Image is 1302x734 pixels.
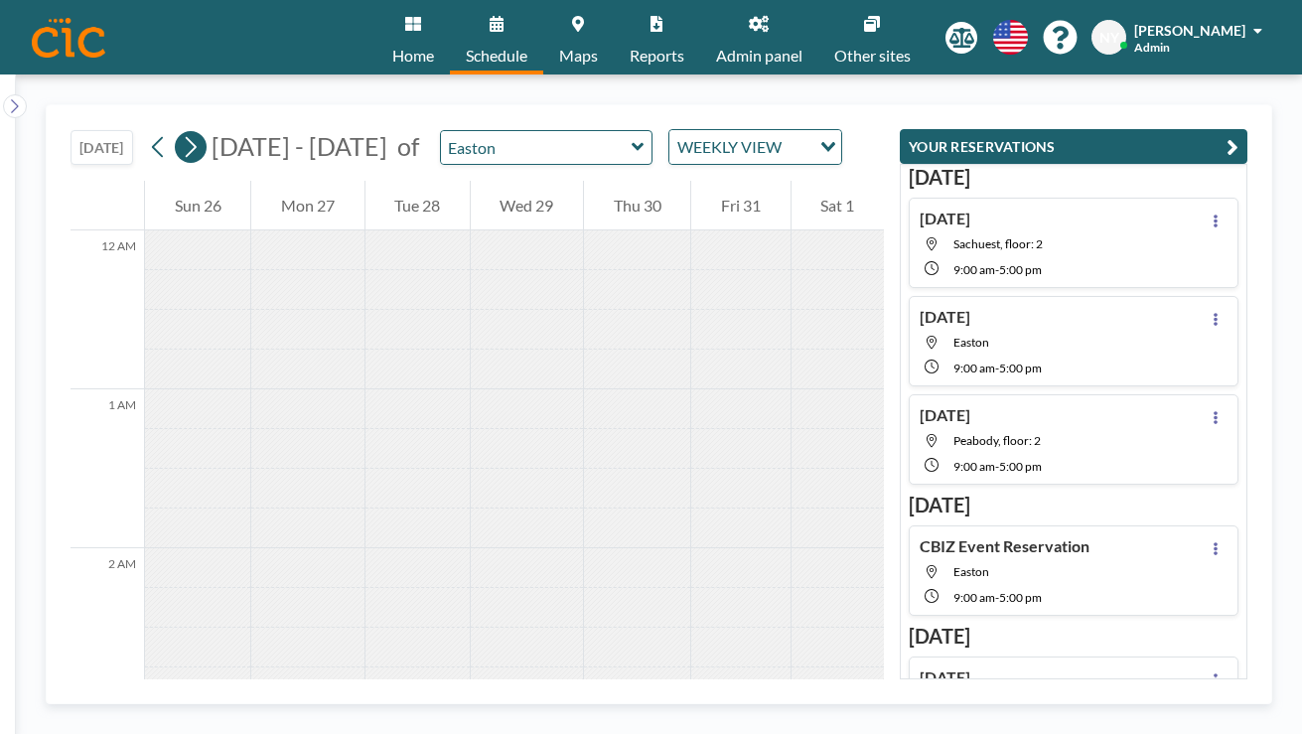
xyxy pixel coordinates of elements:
span: Easton [953,335,989,350]
div: 1 AM [71,389,144,548]
div: Fri 31 [691,181,790,230]
img: organization-logo [32,18,105,58]
span: NY [1099,29,1119,47]
h4: CBIZ Event Reservation [920,536,1089,556]
div: Sat 1 [792,181,884,230]
div: Search for option [669,130,841,164]
span: [PERSON_NAME] [1134,22,1245,39]
span: 9:00 AM [953,590,995,605]
div: 12 AM [71,230,144,389]
span: 5:00 PM [999,361,1042,375]
button: [DATE] [71,130,133,165]
span: Schedule [466,48,527,64]
input: Easton [441,131,632,164]
button: YOUR RESERVATIONS [900,129,1247,164]
h3: [DATE] [909,624,1238,649]
div: Mon 27 [251,181,363,230]
span: Easton [953,564,989,579]
span: of [397,131,419,162]
span: [DATE] - [DATE] [212,131,387,161]
span: 9:00 AM [953,459,995,474]
div: Thu 30 [584,181,690,230]
div: 2 AM [71,548,144,707]
input: Search for option [788,134,808,160]
span: 5:00 PM [999,590,1042,605]
span: Peabody, floor: 2 [953,433,1041,448]
h4: [DATE] [920,667,970,687]
span: Home [392,48,434,64]
div: Tue 28 [365,181,470,230]
span: - [995,590,999,605]
span: 5:00 PM [999,262,1042,277]
span: Maps [559,48,598,64]
h4: [DATE] [920,209,970,228]
h4: [DATE] [920,307,970,327]
span: - [995,361,999,375]
span: - [995,262,999,277]
span: - [995,459,999,474]
div: Sun 26 [145,181,250,230]
span: Sachuest, floor: 2 [953,236,1043,251]
span: Other sites [834,48,911,64]
span: Reports [630,48,684,64]
span: 9:00 AM [953,361,995,375]
div: Wed 29 [471,181,583,230]
span: 5:00 PM [999,459,1042,474]
span: Admin panel [716,48,802,64]
span: WEEKLY VIEW [673,134,786,160]
h4: [DATE] [920,405,970,425]
span: Admin [1134,40,1170,55]
span: 9:00 AM [953,262,995,277]
h3: [DATE] [909,493,1238,517]
h3: [DATE] [909,165,1238,190]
